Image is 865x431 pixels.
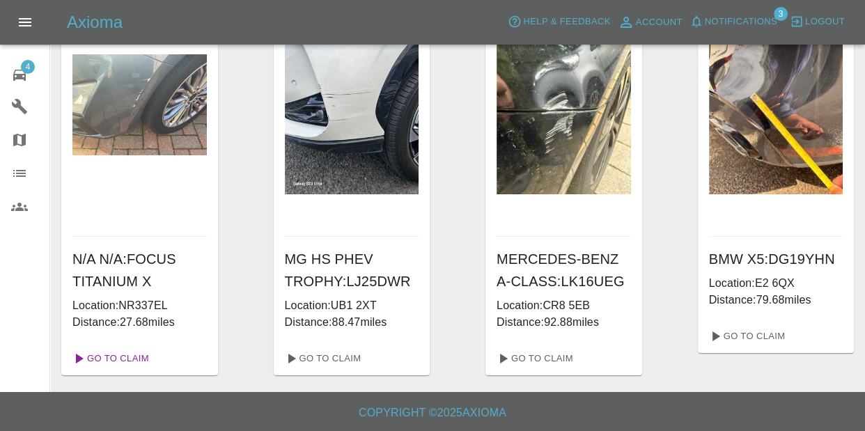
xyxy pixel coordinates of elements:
[636,15,683,31] span: Account
[709,275,843,292] p: Location: E2 6QX
[11,403,854,423] h6: Copyright © 2025 Axioma
[285,248,419,292] h6: MG HS PHEV TROPHY : LJ25DWR
[709,248,843,270] h6: BMW X5 : DG19YHN
[279,347,365,370] a: Go To Claim
[67,347,153,370] a: Go To Claim
[786,11,848,33] button: Logout
[72,297,207,314] p: Location: NR337EL
[504,11,614,33] button: Help & Feedback
[497,297,631,314] p: Location: CR8 5EB
[705,14,777,30] span: Notifications
[285,297,419,314] p: Location: UB1 2XT
[497,248,631,292] h6: MERCEDES-BENZ A-CLASS : LK16UEG
[72,248,207,292] h6: N/A N/A : FOCUS TITANIUM X
[8,6,42,39] button: Open drawer
[774,7,788,21] span: 3
[703,325,789,347] a: Go To Claim
[67,11,123,33] h5: Axioma
[709,292,843,308] p: Distance: 79.68 miles
[686,11,781,33] button: Notifications
[72,314,207,331] p: Distance: 27.68 miles
[491,347,577,370] a: Go To Claim
[21,60,35,74] span: 4
[497,314,631,331] p: Distance: 92.88 miles
[805,14,845,30] span: Logout
[523,14,610,30] span: Help & Feedback
[614,11,686,33] a: Account
[285,314,419,331] p: Distance: 88.47 miles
